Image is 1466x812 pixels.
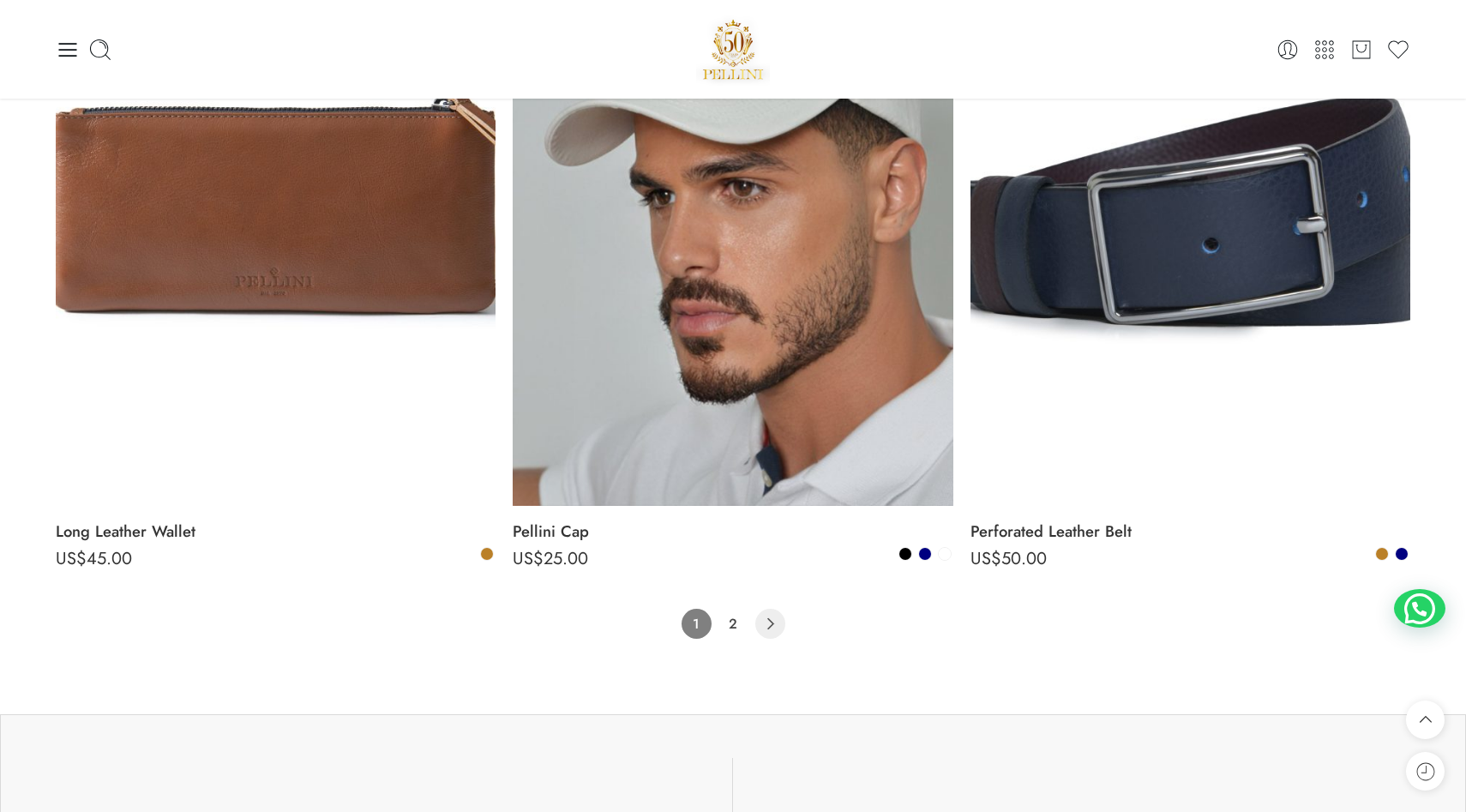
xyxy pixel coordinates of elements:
bdi: 50.00 [970,546,1047,571]
a: Cart [1349,38,1373,62]
nav: Product Pagination [56,609,1410,641]
a: Pellini - [696,13,770,86]
span: Page 1 [682,609,712,639]
span: US$ [513,546,544,571]
a: Camel [1374,546,1390,562]
a: Navy [917,546,933,562]
a: Login / Register [1276,38,1300,62]
a: White [937,546,952,562]
img: Pellini [696,13,770,86]
a: Long Leather Wallet [56,514,496,549]
a: Page 2 [718,609,748,639]
bdi: 25.00 [513,546,588,571]
a: Pellini Cap [513,514,952,549]
a: Perforated Leather Belt [970,514,1410,549]
a: Camel [479,546,495,562]
a: Navy [1394,546,1409,562]
span: US$ [56,546,87,571]
a: Wishlist [1386,38,1410,62]
bdi: 45.00 [56,546,132,571]
span: US$ [970,546,1001,571]
a: Black [898,546,913,562]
